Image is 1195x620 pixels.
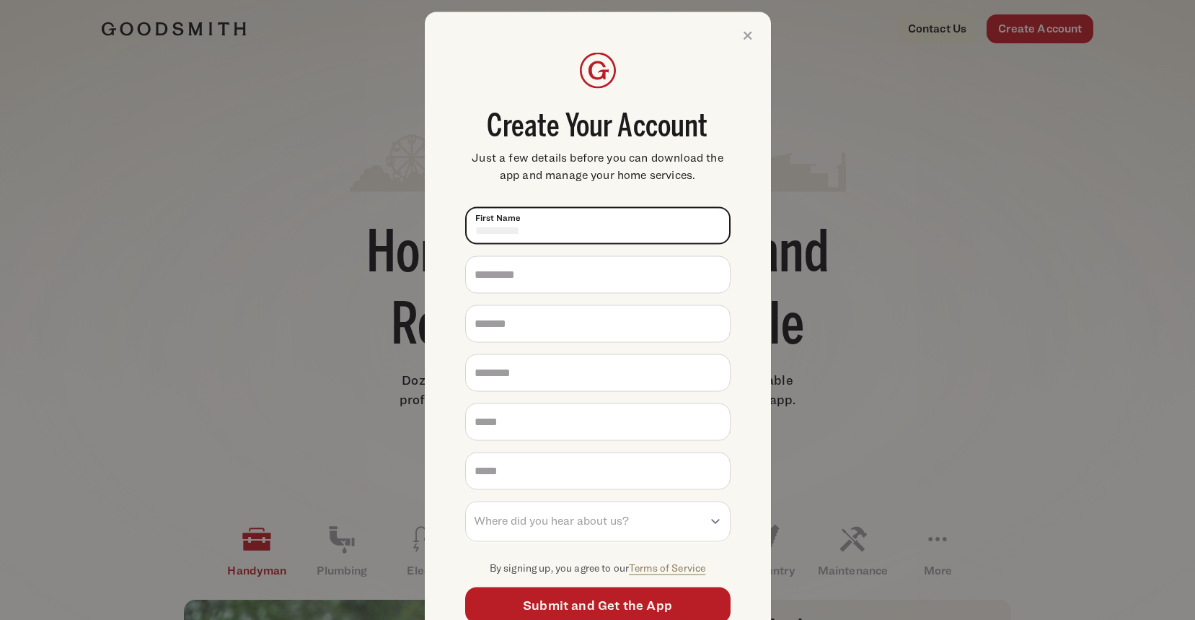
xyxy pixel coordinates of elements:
p: By signing up, you agree to our [465,559,731,576]
span: First Name [475,211,521,224]
span: Just a few details before you can download the app and manage your home services. [465,149,731,183]
a: Terms of Service [629,561,705,573]
span: Create Your Account [465,111,731,143]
